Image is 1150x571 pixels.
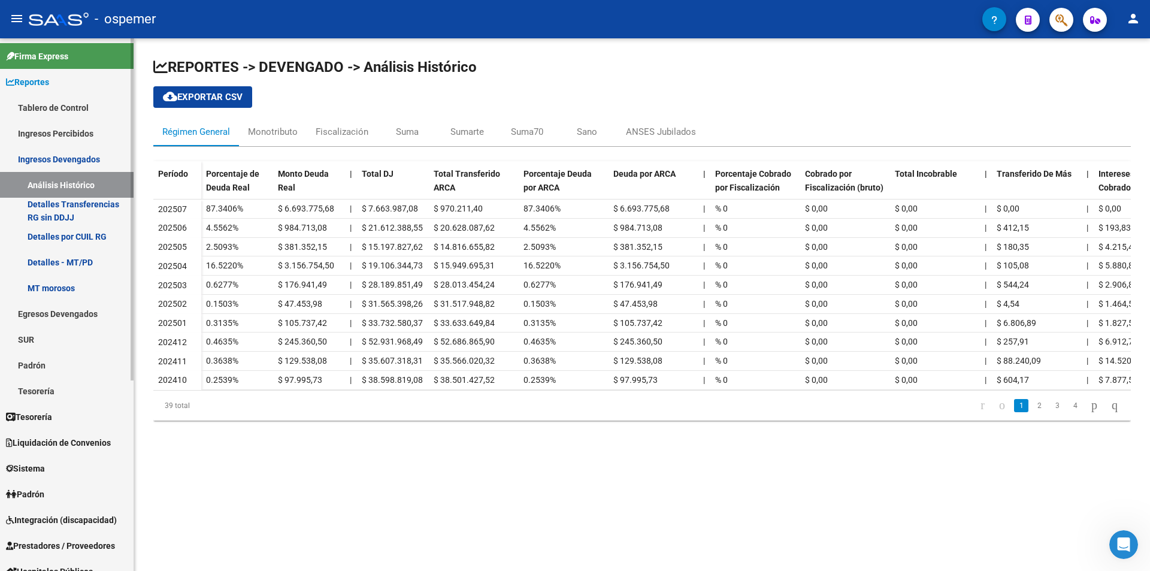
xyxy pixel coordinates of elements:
[6,462,45,475] span: Sistema
[997,299,1019,309] span: $ 4,54
[434,299,495,309] span: $ 31.517.948,82
[158,223,187,232] span: 202506
[316,125,368,138] div: Fiscalización
[362,169,394,179] span: Total DJ
[158,357,187,366] span: 202411
[278,318,327,328] span: $ 105.737,42
[362,337,423,346] span: $ 52.931.968,49
[206,299,238,309] span: 0.1503%
[206,261,243,270] span: 16.5220%
[994,399,1010,412] a: go to previous page
[278,204,334,213] span: $ 6.693.775,68
[613,356,662,365] span: $ 129.538,08
[985,223,986,232] span: |
[895,242,918,252] span: $ 0,00
[985,299,986,309] span: |
[95,6,156,32] span: - ospemer
[206,242,238,252] span: 2.5093%
[1087,318,1088,328] span: |
[1068,399,1082,412] a: 4
[206,204,243,213] span: 87.3406%
[278,261,334,270] span: $ 3.156.754,50
[703,223,705,232] span: |
[613,375,658,385] span: $ 97.995,73
[158,242,187,252] span: 202505
[1126,11,1140,26] mat-icon: person
[895,356,918,365] span: $ 0,00
[577,125,597,138] div: Sano
[703,204,705,213] span: |
[201,161,273,212] datatable-header-cell: Porcentaje de Deuda Real
[10,11,24,26] mat-icon: menu
[613,204,670,213] span: $ 6.693.775,68
[6,488,44,501] span: Padrón
[895,261,918,270] span: $ 0,00
[703,261,705,270] span: |
[805,223,828,232] span: $ 0,00
[980,161,992,212] datatable-header-cell: |
[609,161,698,212] datatable-header-cell: Deuda por ARCA
[997,261,1029,270] span: $ 105,08
[278,375,322,385] span: $ 97.995,73
[613,299,658,309] span: $ 47.453,98
[895,337,918,346] span: $ 0,00
[613,337,662,346] span: $ 245.360,50
[805,280,828,289] span: $ 0,00
[715,223,728,232] span: % 0
[523,261,561,270] span: 16.5220%
[703,318,705,328] span: |
[703,337,705,346] span: |
[6,513,117,527] span: Integración (discapacidad)
[158,169,188,179] span: Período
[997,169,1072,179] span: Transferido De Más
[278,169,329,192] span: Monto Deuda Real
[1098,261,1138,270] span: $ 5.880,88
[162,125,230,138] div: Régimen General
[613,223,662,232] span: $ 984.713,08
[715,318,728,328] span: % 0
[434,337,495,346] span: $ 52.686.865,90
[1098,242,1138,252] span: $ 4.215,48
[362,375,423,385] span: $ 38.598.819,08
[805,299,828,309] span: $ 0,00
[997,337,1029,346] span: $ 257,91
[1098,356,1143,365] span: $ 14.520,45
[626,125,696,138] div: ANSES Jubilados
[273,161,345,212] datatable-header-cell: Monto Deuda Real
[997,356,1041,365] span: $ 88.240,09
[362,261,423,270] span: $ 19.106.344,73
[350,337,352,346] span: |
[805,204,828,213] span: $ 0,00
[703,356,705,365] span: |
[429,161,519,212] datatable-header-cell: Total Transferido ARCA
[158,337,187,347] span: 202412
[1048,395,1066,416] li: page 3
[362,299,423,309] span: $ 31.565.398,26
[715,299,728,309] span: % 0
[153,86,252,108] button: Exportar CSV
[362,242,423,252] span: $ 15.197.827,62
[613,280,662,289] span: $ 176.941,49
[357,161,429,212] datatable-header-cell: Total DJ
[895,280,918,289] span: $ 0,00
[434,318,495,328] span: $ 33.633.649,84
[1012,395,1030,416] li: page 1
[153,58,1131,77] h1: REPORTES -> DEVENGADO -> Análisis Histórico
[523,375,556,385] span: 0.2539%
[350,318,352,328] span: |
[1106,399,1123,412] a: go to last page
[278,337,327,346] span: $ 245.360,50
[350,280,352,289] span: |
[800,161,890,212] datatable-header-cell: Cobrado por Fiscalización (bruto)
[350,299,352,309] span: |
[1098,337,1138,346] span: $ 6.912,75
[997,204,1019,213] span: $ 0,00
[158,261,187,271] span: 202504
[523,356,556,365] span: 0.3638%
[895,375,918,385] span: $ 0,00
[895,299,918,309] span: $ 0,00
[362,223,423,232] span: $ 21.612.388,55
[1098,318,1138,328] span: $ 1.827,53
[703,169,706,179] span: |
[703,375,705,385] span: |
